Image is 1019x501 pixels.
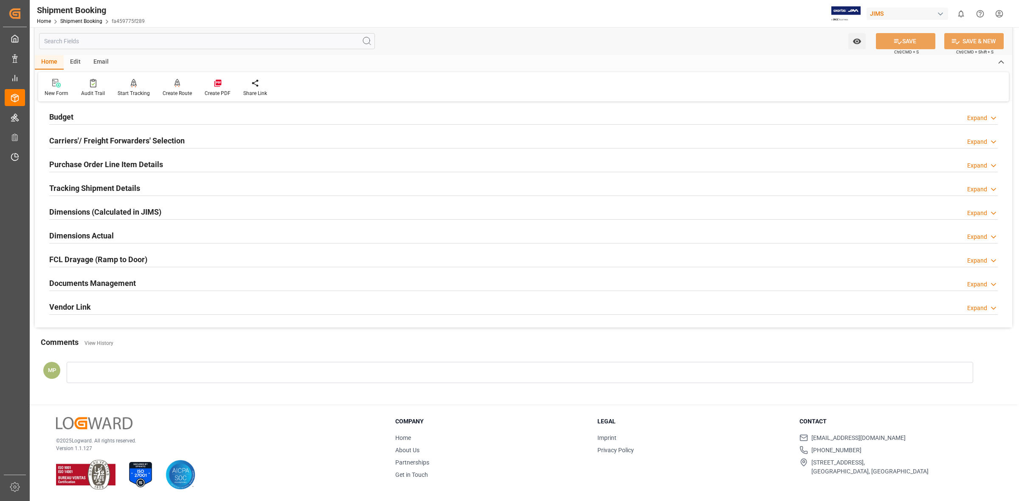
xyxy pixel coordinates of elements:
span: MP [48,367,56,373]
span: [STREET_ADDRESS], [GEOGRAPHIC_DATA], [GEOGRAPHIC_DATA] [811,458,929,476]
img: Exertis%20JAM%20-%20Email%20Logo.jpg_1722504956.jpg [831,6,861,21]
div: Expand [967,280,987,289]
div: Shipment Booking [37,4,145,17]
h2: Vendor Link [49,301,91,313]
button: show 0 new notifications [951,4,971,23]
button: JIMS [867,6,951,22]
a: Imprint [597,434,616,441]
a: Privacy Policy [597,447,634,453]
a: About Us [395,447,419,453]
button: Help Center [971,4,990,23]
h2: Documents Management [49,277,136,289]
h2: Comments [41,336,79,348]
div: JIMS [867,8,948,20]
a: View History [84,340,113,346]
span: [PHONE_NUMBER] [811,446,861,455]
div: Expand [967,256,987,265]
input: Search Fields [39,33,375,49]
a: Shipment Booking [60,18,102,24]
div: Create PDF [205,90,231,97]
a: Home [395,434,411,441]
a: Partnerships [395,459,429,466]
h2: Dimensions Actual [49,230,114,241]
div: Expand [967,232,987,241]
h3: Company [395,417,587,426]
button: SAVE [876,33,935,49]
span: Ctrl/CMD + S [894,49,919,55]
a: Home [37,18,51,24]
div: Expand [967,161,987,170]
div: Create Route [163,90,192,97]
div: Expand [967,137,987,146]
h2: Purchase Order Line Item Details [49,159,163,170]
p: © 2025 Logward. All rights reserved. [56,437,374,445]
button: open menu [848,33,866,49]
img: ISO 27001 Certification [126,460,155,490]
a: Get in Touch [395,471,428,478]
h2: Carriers'/ Freight Forwarders' Selection [49,135,185,146]
h3: Contact [799,417,991,426]
p: Version 1.1.127 [56,445,374,452]
h2: Budget [49,111,73,123]
div: Share Link [243,90,267,97]
div: Home [35,55,64,70]
h3: Legal [597,417,789,426]
img: ISO 9001 & ISO 14001 Certification [56,460,115,490]
div: Audit Trail [81,90,105,97]
div: Edit [64,55,87,70]
div: Expand [967,185,987,194]
div: Email [87,55,115,70]
div: Expand [967,114,987,123]
h2: Dimensions (Calculated in JIMS) [49,206,161,218]
h2: Tracking Shipment Details [49,182,140,194]
img: AICPA SOC [166,460,195,490]
img: Logward Logo [56,417,132,429]
span: [EMAIL_ADDRESS][DOMAIN_NAME] [811,434,906,442]
span: Ctrl/CMD + Shift + S [956,49,994,55]
h2: FCL Drayage (Ramp to Door) [49,254,147,265]
div: Start Tracking [118,90,150,97]
button: SAVE & NEW [944,33,1004,49]
div: New Form [45,90,68,97]
div: Expand [967,304,987,313]
div: Expand [967,209,987,218]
